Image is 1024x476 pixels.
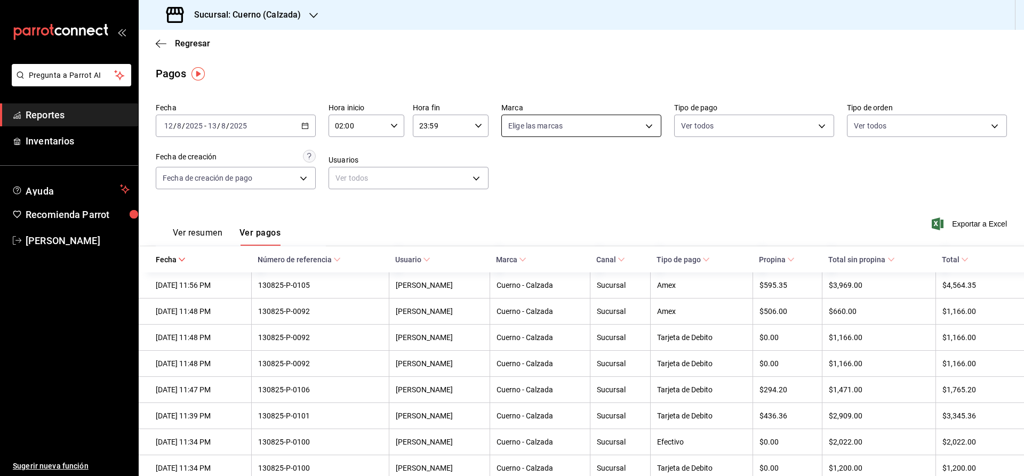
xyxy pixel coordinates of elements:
span: Marca [496,255,526,264]
div: $1,200.00 [942,464,1007,472]
div: [PERSON_NAME] [396,438,483,446]
span: Usuario [395,255,430,264]
span: Propina [759,255,795,264]
div: Tarjeta de Debito [657,359,746,368]
div: Tarjeta de Debito [657,333,746,342]
div: [DATE] 11:48 PM [156,359,245,368]
div: [DATE] 11:34 PM [156,438,245,446]
div: [PERSON_NAME] [396,385,483,394]
span: Total sin propina [828,255,894,264]
span: Ayuda [26,183,116,196]
button: Pregunta a Parrot AI [12,64,131,86]
input: -- [164,122,173,130]
button: Exportar a Excel [934,217,1007,230]
div: Sucursal [597,333,644,342]
button: Ver pagos [239,228,281,246]
div: 130825-P-0105 [258,281,382,289]
div: Sucursal [597,464,644,472]
div: $1,471.00 [829,385,929,394]
div: Efectivo [657,438,746,446]
input: ---- [229,122,247,130]
span: [PERSON_NAME] [26,233,130,248]
div: 130825-P-0106 [258,385,382,394]
div: Cuerno - Calzada [497,307,583,316]
div: Sucursal [597,359,644,368]
div: [DATE] 11:48 PM [156,333,245,342]
div: $595.35 [759,281,816,289]
div: $0.00 [759,438,816,446]
div: [DATE] 11:39 PM [156,412,245,420]
div: Pagos [156,66,186,82]
button: Regresar [156,38,210,49]
span: Tipo de pago [657,255,710,264]
div: Amex [657,281,746,289]
div: 130825-P-0092 [258,359,382,368]
div: $294.20 [759,385,816,394]
a: Pregunta a Parrot AI [7,77,131,88]
div: $1,166.00 [829,333,929,342]
div: [PERSON_NAME] [396,333,483,342]
div: Sucursal [597,438,644,446]
span: - [204,122,206,130]
div: $2,022.00 [942,438,1007,446]
input: -- [221,122,226,130]
div: $1,166.00 [942,359,1007,368]
div: Cuerno - Calzada [497,464,583,472]
div: 130825-P-0101 [258,412,382,420]
div: [DATE] 11:47 PM [156,385,245,394]
div: Tarjeta de Debito [657,385,746,394]
span: Regresar [175,38,210,49]
div: Tarjeta de Debito [657,412,746,420]
div: [PERSON_NAME] [396,281,483,289]
button: Ver resumen [173,228,222,246]
div: $1,200.00 [829,464,929,472]
div: $1,166.00 [829,359,929,368]
span: Pregunta a Parrot AI [29,70,115,81]
button: open_drawer_menu [117,28,126,36]
div: [DATE] 11:48 PM [156,307,245,316]
div: $0.00 [759,333,816,342]
span: Canal [596,255,625,264]
span: Inventarios [26,134,130,148]
span: / [182,122,185,130]
div: Cuerno - Calzada [497,412,583,420]
label: Fecha [156,104,316,111]
span: / [173,122,177,130]
div: $3,345.36 [942,412,1007,420]
div: $0.00 [759,359,816,368]
div: Tarjeta de Debito [657,464,746,472]
div: Amex [657,307,746,316]
div: $1,765.20 [942,385,1007,394]
label: Hora inicio [329,104,404,111]
div: 130825-P-0092 [258,307,382,316]
label: Usuarios [329,156,489,164]
span: / [226,122,229,130]
div: Fecha de creación [156,151,217,163]
div: Cuerno - Calzada [497,359,583,368]
div: $4,564.35 [942,281,1007,289]
div: Sucursal [597,412,644,420]
span: Total [942,255,969,264]
span: Elige las marcas [508,120,563,131]
div: $1,166.00 [942,307,1007,316]
div: $660.00 [829,307,929,316]
div: [PERSON_NAME] [396,464,483,472]
div: $436.36 [759,412,816,420]
input: -- [177,122,182,130]
div: $3,969.00 [829,281,929,289]
div: Cuerno - Calzada [497,281,583,289]
span: Sugerir nueva función [13,461,130,472]
span: Fecha [156,255,186,264]
label: Tipo de orden [847,104,1007,111]
div: Cuerno - Calzada [497,333,583,342]
span: Fecha de creación de pago [163,173,252,183]
div: $1,166.00 [942,333,1007,342]
div: navigation tabs [173,228,281,246]
div: Cuerno - Calzada [497,385,583,394]
img: Tooltip marker [191,67,205,80]
div: 130825-P-0100 [258,438,382,446]
div: [PERSON_NAME] [396,359,483,368]
span: / [217,122,220,130]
